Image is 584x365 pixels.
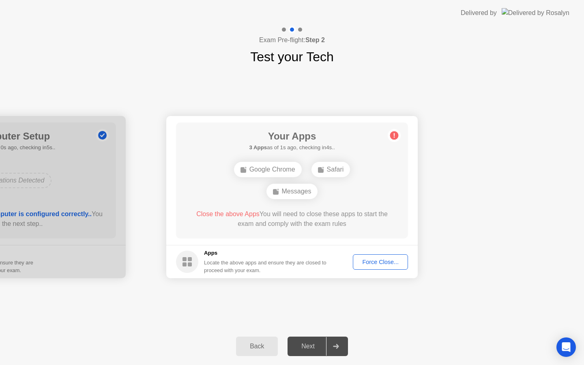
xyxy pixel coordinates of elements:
[236,337,278,356] button: Back
[353,254,408,270] button: Force Close...
[259,35,325,45] h4: Exam Pre-flight:
[290,343,326,350] div: Next
[502,8,569,17] img: Delivered by Rosalyn
[250,47,334,67] h1: Test your Tech
[196,210,260,217] span: Close the above Apps
[266,184,318,199] div: Messages
[288,337,348,356] button: Next
[356,259,405,265] div: Force Close...
[188,209,397,229] div: You will need to close these apps to start the exam and comply with the exam rules
[204,249,327,257] h5: Apps
[249,144,335,152] h5: as of 1s ago, checking in4s..
[238,343,275,350] div: Back
[461,8,497,18] div: Delivered by
[311,162,350,177] div: Safari
[556,337,576,357] div: Open Intercom Messenger
[305,36,325,43] b: Step 2
[234,162,302,177] div: Google Chrome
[249,129,335,144] h1: Your Apps
[249,144,267,150] b: 3 Apps
[204,259,327,274] div: Locate the above apps and ensure they are closed to proceed with your exam.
